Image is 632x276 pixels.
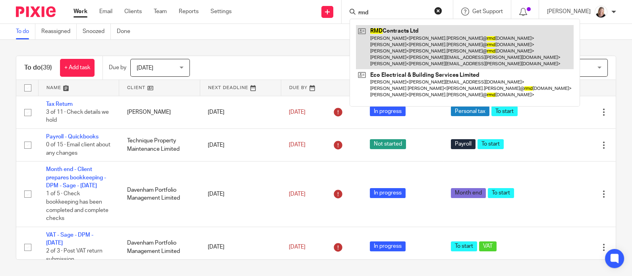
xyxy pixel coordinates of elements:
span: VAT [479,241,497,251]
span: 3 of 11 · Check details we hold [46,109,109,123]
span: [DATE] [289,191,305,197]
span: Personal tax [451,106,489,116]
a: Snoozed [83,24,111,39]
a: Reassigned [41,24,77,39]
td: [DATE] [200,96,281,128]
a: + Add task [60,59,95,77]
td: Davenham Portfolio Management Limited [119,227,200,268]
a: Settings [211,8,232,16]
a: Payroll - Quickbooks [46,134,99,140]
span: [DATE] [137,65,153,71]
span: In progress [370,241,406,251]
td: Davenham Portfolio Management Limited [119,161,200,227]
a: Tax Return [46,101,73,107]
a: Email [99,8,112,16]
span: 2 of 3 · Post VAT return submission [46,249,102,262]
span: To start [451,241,477,251]
td: [DATE] [200,161,281,227]
p: [PERSON_NAME] [547,8,591,16]
a: Done [117,24,136,39]
a: Reports [179,8,199,16]
span: Get Support [472,9,503,14]
span: In progress [370,188,406,198]
a: Team [154,8,167,16]
span: In progress [370,106,406,116]
span: Month end [451,188,486,198]
img: K%20Garrattley%20headshot%20black%20top%20cropped.jpg [595,6,607,18]
a: Month end - Client prepares bookkeeping - DPM - Sage - [DATE] [46,167,106,189]
span: To start [488,188,514,198]
a: To do [16,24,35,39]
span: To start [477,139,504,149]
span: 0 of 15 · Email client about any changes [46,142,110,156]
span: To start [491,106,518,116]
button: Clear [434,7,442,15]
input: Search [358,10,429,17]
td: [DATE] [200,227,281,268]
span: (39) [41,64,52,71]
td: [DATE] [200,128,281,161]
a: Work [73,8,87,16]
span: [DATE] [289,142,305,148]
img: Pixie [16,6,56,17]
span: Not started [370,139,406,149]
td: Technique Property Maintenance Limited [119,128,200,161]
td: [PERSON_NAME] [119,96,200,128]
a: Clients [124,8,142,16]
span: [DATE] [289,244,305,250]
a: VAT - Sage - DPM - [DATE] [46,232,93,246]
span: [DATE] [289,109,305,115]
p: Due by [109,64,126,72]
span: 1 of 5 · Check bookkeeping has been completed and complete checks [46,191,108,222]
span: Payroll [451,139,475,149]
h1: To do [24,64,52,72]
